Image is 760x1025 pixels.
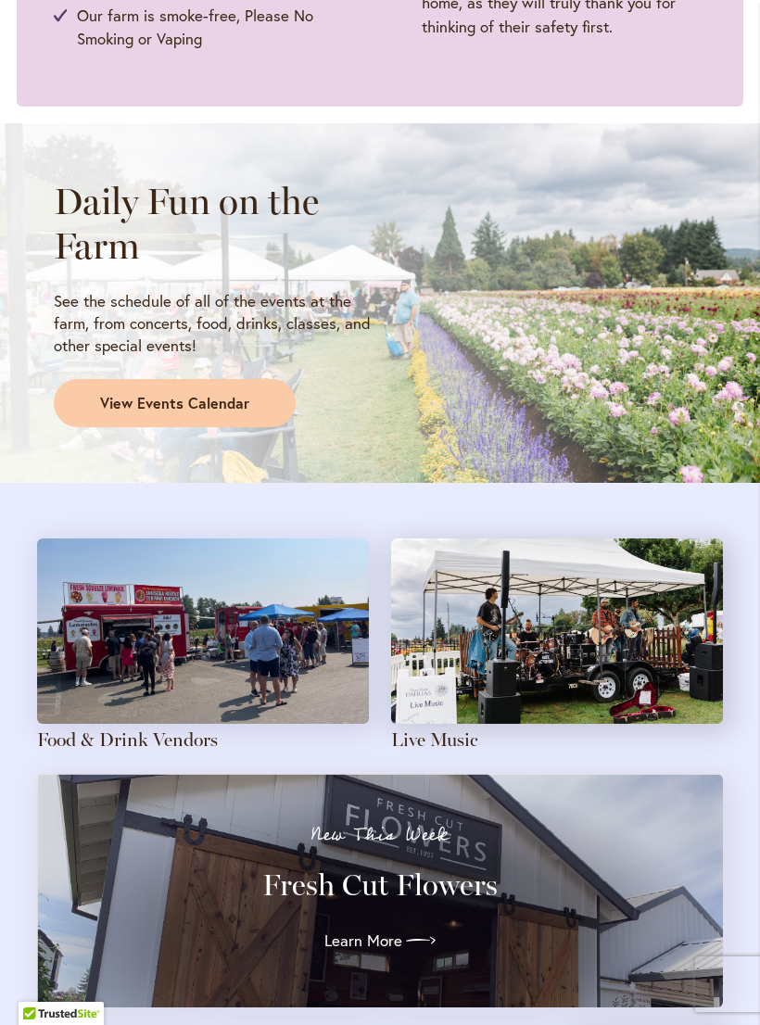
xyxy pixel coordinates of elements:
[54,290,380,357] p: See the schedule of all of the events at the farm, from concerts, food, drinks, classes, and othe...
[391,538,723,724] img: A four-person band plays with a field of pink dahlias in the background
[37,728,218,751] a: Food & Drink Vendors
[324,926,436,955] a: Learn More
[37,538,369,724] img: Attendees gather around food trucks on a sunny day at the farm
[77,4,361,51] span: Our farm is smoke-free, Please No Smoking or Vaping
[54,179,380,268] h2: Daily Fun on the Farm
[70,826,690,844] p: New This Week
[70,867,690,904] h3: Fresh Cut Flowers
[324,930,402,952] span: Learn More
[100,393,249,414] span: View Events Calendar
[391,728,478,751] a: Live Music
[54,379,296,427] a: View Events Calendar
